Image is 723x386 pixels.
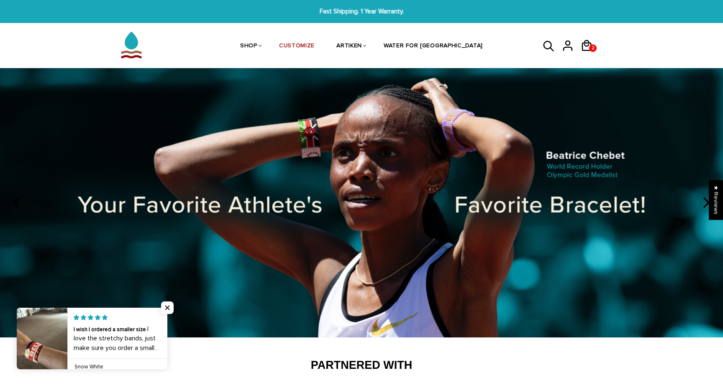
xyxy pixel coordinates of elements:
[336,24,362,69] a: ARTIKEN
[384,24,483,69] a: WATER FOR [GEOGRAPHIC_DATA]
[8,194,27,212] button: previous
[696,194,715,212] button: next
[222,7,501,16] span: Fast Shipping. 1 Year Warranty.
[240,24,257,69] a: SHOP
[161,301,174,314] span: Close popup widget
[590,42,597,54] span: 2
[580,54,599,56] a: 2
[100,358,623,373] h2: Partnered With
[709,180,723,220] div: Click to open Judge.me floating reviews tab
[279,24,315,69] a: CUSTOMIZE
